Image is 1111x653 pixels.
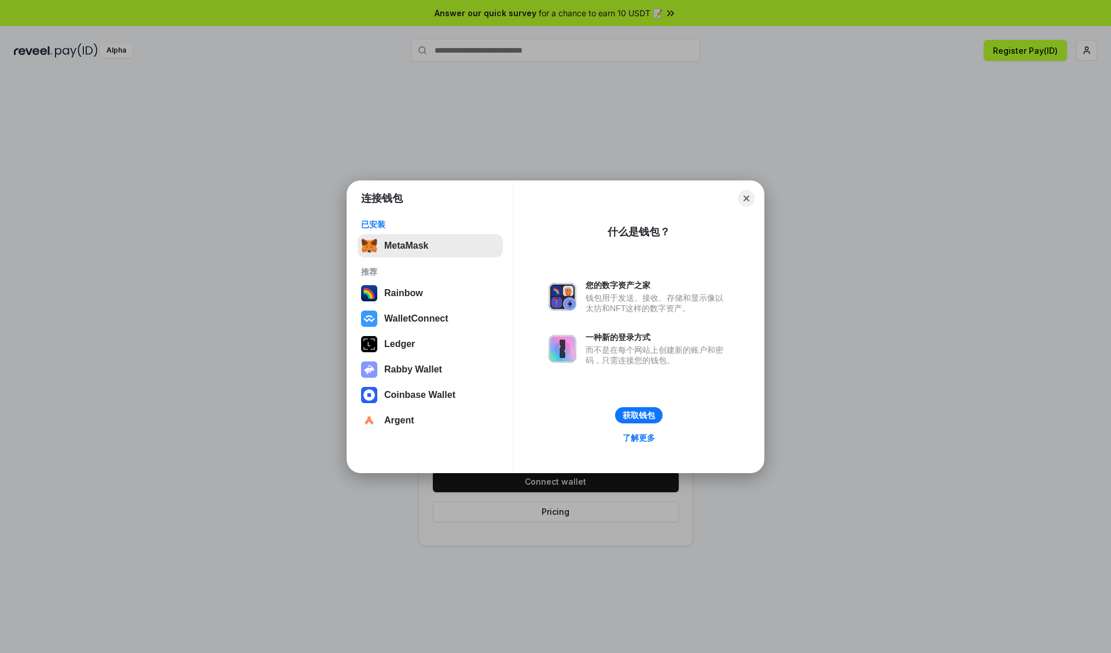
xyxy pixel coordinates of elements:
[358,307,503,330] button: WalletConnect
[549,335,576,363] img: svg+xml,%3Csvg%20xmlns%3D%22http%3A%2F%2Fwww.w3.org%2F2000%2Fsvg%22%20fill%3D%22none%22%20viewBox...
[361,311,377,327] img: svg+xml,%3Csvg%20width%3D%2228%22%20height%3D%2228%22%20viewBox%3D%220%200%2028%2028%22%20fill%3D...
[358,234,503,257] button: MetaMask
[608,225,670,239] div: 什么是钱包？
[361,412,377,429] img: svg+xml,%3Csvg%20width%3D%2228%22%20height%3D%2228%22%20viewBox%3D%220%200%2028%2028%22%20fill%3D...
[586,280,729,290] div: 您的数字资产之家
[384,313,448,324] div: WalletConnect
[384,241,428,251] div: MetaMask
[358,383,503,407] button: Coinbase Wallet
[361,191,403,205] h1: 连接钱包
[586,293,729,313] div: 钱包用于发送、接收、存储和显示像以太坊和NFT这样的数字资产。
[384,390,455,400] div: Coinbase Wallet
[361,361,377,378] img: svg+xml,%3Csvg%20xmlns%3D%22http%3A%2F%2Fwww.w3.org%2F2000%2Fsvg%22%20fill%3D%22none%22%20viewBox...
[361,238,377,254] img: svg+xml,%3Csvg%20fill%3D%22none%22%20height%3D%2233%22%20viewBox%3D%220%200%2035%2033%22%20width%...
[358,333,503,356] button: Ledger
[384,339,415,349] div: Ledger
[549,283,576,311] img: svg+xml,%3Csvg%20xmlns%3D%22http%3A%2F%2Fwww.w3.org%2F2000%2Fsvg%22%20fill%3D%22none%22%20viewBox...
[586,345,729,366] div: 而不是在每个网站上创建新的账户和密码，只需连接您的钱包。
[361,219,499,230] div: 已安装
[738,190,755,206] button: Close
[615,407,663,423] button: 获取钱包
[361,336,377,352] img: svg+xml,%3Csvg%20xmlns%3D%22http%3A%2F%2Fwww.w3.org%2F2000%2Fsvg%22%20width%3D%2228%22%20height%3...
[586,332,729,342] div: 一种新的登录方式
[384,415,414,426] div: Argent
[623,410,655,420] div: 获取钱包
[361,267,499,277] div: 推荐
[384,288,423,298] div: Rainbow
[361,285,377,301] img: svg+xml,%3Csvg%20width%3D%22120%22%20height%3D%22120%22%20viewBox%3D%220%200%20120%20120%22%20fil...
[623,433,655,443] div: 了解更多
[361,387,377,403] img: svg+xml,%3Csvg%20width%3D%2228%22%20height%3D%2228%22%20viewBox%3D%220%200%2028%2028%22%20fill%3D...
[384,364,442,375] div: Rabby Wallet
[358,358,503,381] button: Rabby Wallet
[616,430,662,445] a: 了解更多
[358,409,503,432] button: Argent
[358,282,503,305] button: Rainbow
